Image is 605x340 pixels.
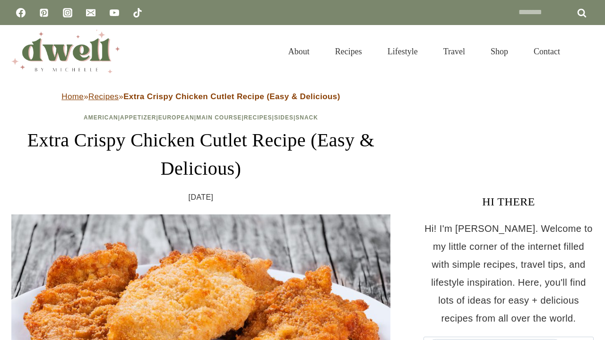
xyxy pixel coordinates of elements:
[423,220,594,327] p: Hi! I'm [PERSON_NAME]. Welcome to my little corner of the internet filled with simple recipes, tr...
[123,92,340,101] strong: Extra Crispy Chicken Cutlet Recipe (Easy & Delicious)
[158,114,194,121] a: European
[11,3,30,22] a: Facebook
[189,190,214,204] time: [DATE]
[244,114,272,121] a: Recipes
[276,35,322,68] a: About
[58,3,77,22] a: Instagram
[423,193,594,210] h3: HI THERE
[196,114,242,121] a: Main Course
[431,35,478,68] a: Travel
[276,35,573,68] nav: Primary Navigation
[295,114,318,121] a: Snack
[88,92,119,101] a: Recipes
[521,35,573,68] a: Contact
[11,126,390,183] h1: Extra Crispy Chicken Cutlet Recipe (Easy & Delicious)
[81,3,100,22] a: Email
[84,114,318,121] span: | | | | | |
[322,35,375,68] a: Recipes
[61,92,340,101] span: » »
[35,3,53,22] a: Pinterest
[61,92,84,101] a: Home
[128,3,147,22] a: TikTok
[84,114,118,121] a: American
[478,35,521,68] a: Shop
[11,30,120,73] img: DWELL by michelle
[375,35,431,68] a: Lifestyle
[578,43,594,59] button: View Search Form
[120,114,156,121] a: Appetizer
[105,3,124,22] a: YouTube
[274,114,294,121] a: Sides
